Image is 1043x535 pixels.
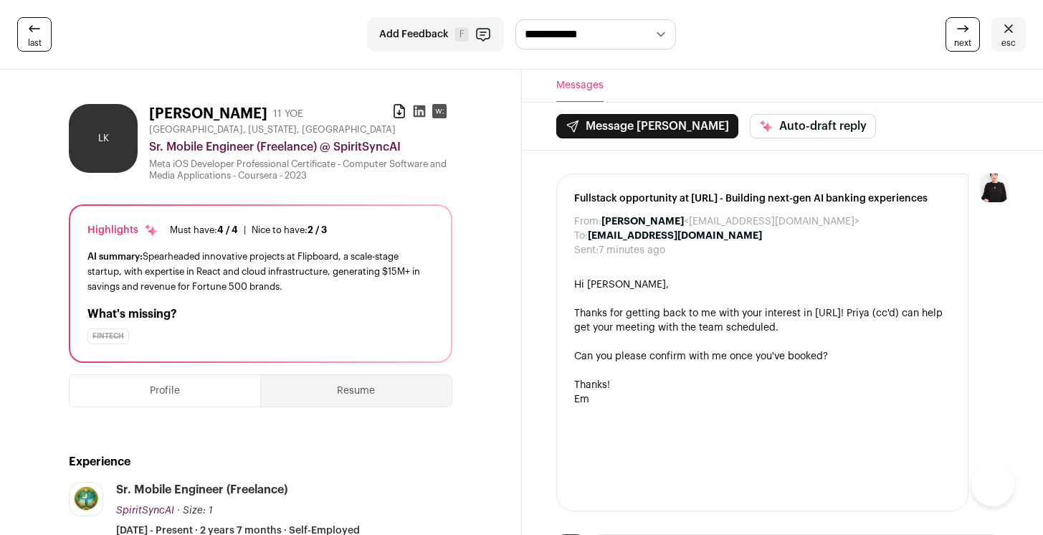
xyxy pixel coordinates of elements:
span: · Size: 1 [177,506,213,516]
h2: What's missing? [87,306,434,323]
img: 9240684-medium_jpg [980,174,1009,202]
span: F [454,27,469,42]
button: Add Feedback F [367,17,504,52]
button: Auto-draft reply [750,114,876,138]
div: Must have: [170,224,238,236]
dd: <[EMAIL_ADDRESS][DOMAIN_NAME]> [601,214,859,229]
iframe: Help Scout Beacon - Open [971,463,1014,506]
span: SpiritSyncAI [116,506,174,516]
span: 4 / 4 [217,225,238,235]
div: Em [574,392,951,407]
a: next [946,17,980,52]
b: [PERSON_NAME] [601,217,684,227]
span: [GEOGRAPHIC_DATA], [US_STATE], [GEOGRAPHIC_DATA] [149,124,396,136]
div: Hi [PERSON_NAME], [574,278,951,292]
button: Message [PERSON_NAME] [556,114,738,138]
span: 2 / 3 [308,225,327,235]
h1: [PERSON_NAME] [149,104,267,124]
div: Spearheaded innovative projects at Flipboard, a scale-stage startup, with expertise in React and ... [87,249,434,294]
div: Thanks! [574,378,951,392]
a: esc [991,17,1026,52]
div: Sr. Mobile Engineer (Freelance) @ SpiritSyncAI [149,138,452,156]
button: Resume [261,375,451,407]
div: Sr. Mobile Engineer (Freelance) [116,482,287,498]
h2: Experience [69,453,452,470]
span: Fullstack opportunity at [URL] - Building next-gen AI banking experiences [574,191,951,206]
ul: | [170,224,327,236]
div: Can you please confirm with me once you've booked? [574,349,951,364]
span: Add Feedback [379,27,449,42]
button: Profile [70,375,260,407]
a: last [17,17,52,52]
div: LK [69,104,138,173]
img: eec9679f4f05e083d04b08b858a6a5f5618cc5e781324e1f2894ac14764ecad9.jpg [70,483,103,516]
b: [EMAIL_ADDRESS][DOMAIN_NAME] [588,231,762,241]
div: Fintech [87,328,129,344]
div: Highlights [87,223,158,237]
dt: To: [574,229,588,243]
div: 11 YOE [273,107,303,121]
div: Thanks for getting back to me with your interest in [URL]! Priya (cc'd) can help get your meeting... [574,306,951,335]
span: next [954,37,971,49]
span: last [28,37,42,49]
button: Messages [556,70,604,102]
div: Meta iOS Developer Professional Certificate - Computer Software and Media Applications - Coursera... [149,158,452,181]
dd: 7 minutes ago [599,243,665,257]
span: AI summary: [87,252,143,261]
span: esc [1001,37,1016,49]
div: Nice to have: [252,224,327,236]
dt: Sent: [574,243,599,257]
dt: From: [574,214,601,229]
